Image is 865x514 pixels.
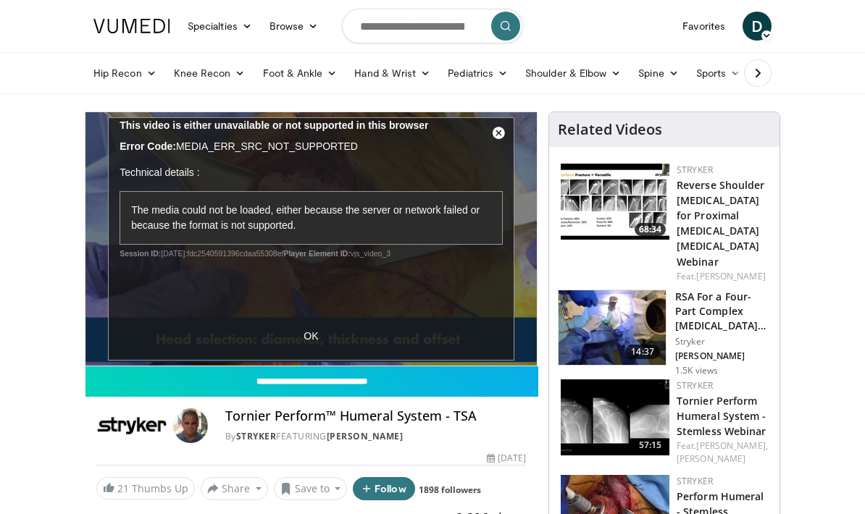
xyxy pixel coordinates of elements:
[93,19,170,33] img: VuMedi Logo
[342,9,523,43] input: Search topics, interventions
[173,408,208,443] img: Avatar
[677,439,768,465] div: Feat.
[561,164,669,240] img: 5590996b-cb48-4399-9e45-1e14765bb8fc.150x105_q85_crop-smart_upscale.jpg
[419,484,481,496] a: 1898 followers
[254,59,346,88] a: Foot & Ankle
[677,270,768,283] div: Feat.
[677,452,745,465] a: [PERSON_NAME]
[561,379,669,455] img: 3ae8161b-4f83-4edc-aac2-d9c3cbe12a04.150x105_q85_crop-smart_upscale.jpg
[85,59,165,88] a: Hip Recon
[677,379,713,392] a: Stryker
[261,12,327,41] a: Browse
[346,59,439,88] a: Hand & Wrist
[117,481,129,495] span: 21
[353,477,415,500] button: Follow
[165,59,254,88] a: Knee Recon
[558,290,771,376] a: 14:37 RSA For a Four-Part Complex [MEDICAL_DATA] Utilizing Torn… Stryker [PERSON_NAME] 1.5K views
[236,430,277,442] a: Stryker
[674,12,734,41] a: Favorites
[561,379,669,455] a: 57:15
[179,12,261,41] a: Specialties
[201,477,268,500] button: Share
[675,290,771,333] h3: RSA For a Four-Part Complex [MEDICAL_DATA] Utilizing Torn…
[743,12,772,41] a: D
[630,59,687,88] a: Spine
[675,336,771,347] p: Stryker
[635,439,666,452] span: 57:15
[675,365,718,376] p: 1.5K views
[96,477,195,500] a: 21 Thumbs Up
[696,439,767,452] a: [PERSON_NAME],
[696,270,765,282] a: [PERSON_NAME]
[225,430,526,443] div: By FEATURING
[225,408,526,424] h4: Tornier Perform™ Humeral System - TSA
[675,350,771,362] p: [PERSON_NAME]
[561,164,669,240] a: 68:34
[677,394,766,438] a: Tornier Perform Humeral System - Stemless Webinar
[558,121,662,138] h4: Related Videos
[85,112,537,366] video-js: Video Player
[625,345,660,359] span: 14:37
[688,59,750,88] a: Sports
[559,290,666,366] img: df0f1406-0bb0-472e-a021-c1964535cf7e.150x105_q85_crop-smart_upscale.jpg
[327,430,404,442] a: [PERSON_NAME]
[487,452,526,465] div: [DATE]
[274,477,348,500] button: Save to
[635,223,666,236] span: 68:34
[677,475,713,487] a: Stryker
[677,164,713,176] a: Stryker
[517,59,630,88] a: Shoulder & Elbow
[677,178,765,269] a: Reverse Shoulder [MEDICAL_DATA] for Proximal [MEDICAL_DATA] [MEDICAL_DATA] Webinar
[96,408,167,443] img: Stryker
[439,59,517,88] a: Pediatrics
